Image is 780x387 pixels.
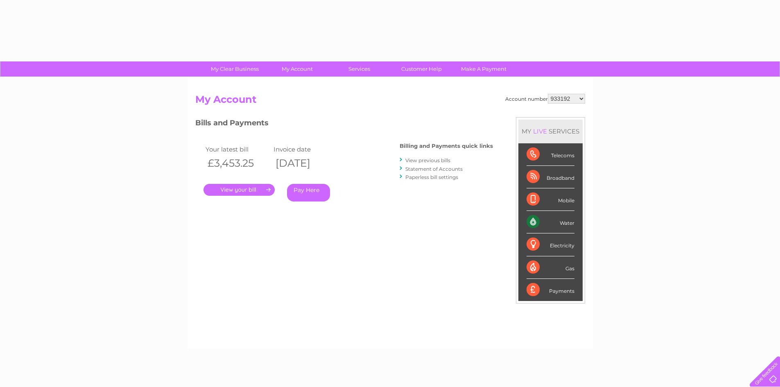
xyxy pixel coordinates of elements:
[527,188,574,211] div: Mobile
[287,184,330,201] a: Pay Here
[405,166,463,172] a: Statement of Accounts
[527,279,574,301] div: Payments
[527,166,574,188] div: Broadband
[195,94,585,109] h2: My Account
[326,61,393,77] a: Services
[201,61,269,77] a: My Clear Business
[405,174,458,180] a: Paperless bill settings
[450,61,518,77] a: Make A Payment
[388,61,455,77] a: Customer Help
[527,233,574,256] div: Electricity
[271,155,339,172] th: [DATE]
[203,184,275,196] a: .
[263,61,331,77] a: My Account
[527,143,574,166] div: Telecoms
[531,127,549,135] div: LIVE
[195,117,493,131] h3: Bills and Payments
[527,256,574,279] div: Gas
[518,120,583,143] div: MY SERVICES
[505,94,585,104] div: Account number
[203,144,271,155] td: Your latest bill
[527,211,574,233] div: Water
[203,155,271,172] th: £3,453.25
[400,143,493,149] h4: Billing and Payments quick links
[405,157,450,163] a: View previous bills
[271,144,339,155] td: Invoice date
